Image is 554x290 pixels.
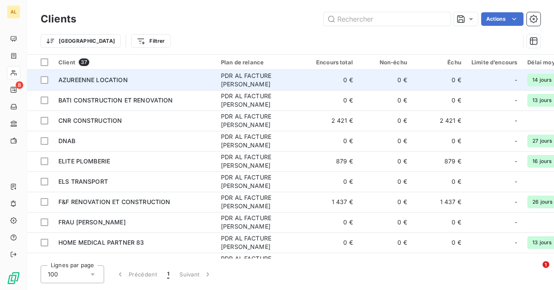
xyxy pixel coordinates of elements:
[515,76,517,84] span: -
[221,214,299,231] div: PDR AL FACTURE [PERSON_NAME]
[41,34,121,48] button: [GEOGRAPHIC_DATA]
[221,92,299,109] div: PDR AL FACTURE [PERSON_NAME]
[412,232,466,253] td: 0 €
[358,70,412,90] td: 0 €
[58,198,171,205] span: F&F RENOVATION ET CONSTRUCTION
[358,171,412,192] td: 0 €
[358,110,412,131] td: 0 €
[515,96,517,105] span: -
[358,192,412,212] td: 0 €
[221,193,299,210] div: PDR AL FACTURE [PERSON_NAME]
[48,270,58,279] span: 100
[515,157,517,166] span: -
[304,131,358,151] td: 0 €
[417,59,461,66] div: Échu
[58,59,75,66] span: Client
[304,253,358,273] td: 3 796 €
[471,59,517,66] div: Limite d’encours
[221,59,299,66] div: Plan de relance
[58,117,122,124] span: CNR CONSTRUCTION
[221,153,299,170] div: PDR AL FACTURE [PERSON_NAME]
[16,81,23,89] span: 8
[58,157,110,165] span: ELITE PLOMBERIE
[525,261,546,282] iframe: Intercom live chat
[412,151,466,171] td: 879 €
[412,253,466,273] td: 0 €
[7,271,20,285] img: Logo LeanPay
[412,90,466,110] td: 0 €
[58,218,126,226] span: FRAU [PERSON_NAME]
[162,265,174,283] button: 1
[515,116,517,125] span: -
[221,234,299,251] div: PDR AL FACTURE [PERSON_NAME]
[358,253,412,273] td: 0 €
[358,232,412,253] td: 0 €
[515,198,517,206] span: -
[358,90,412,110] td: 0 €
[174,265,217,283] button: Suivant
[358,131,412,151] td: 0 €
[515,177,517,186] span: -
[358,212,412,232] td: 0 €
[412,70,466,90] td: 0 €
[58,178,108,185] span: ELS TRANSPORT
[58,97,173,104] span: BATI CONSTRUCTION ET RENOVATION
[7,5,20,19] div: AL
[58,76,128,83] span: AZUREENNE LOCATION
[304,90,358,110] td: 0 €
[131,34,170,48] button: Filtrer
[304,70,358,90] td: 0 €
[304,110,358,131] td: 2 421 €
[543,261,549,268] span: 1
[324,12,451,26] input: Rechercher
[58,137,76,144] span: DNAB
[309,59,353,66] div: Encours total
[412,192,466,212] td: 1 437 €
[515,238,517,247] span: -
[363,59,407,66] div: Non-échu
[58,239,144,246] span: HOME MEDICAL PARTNER 83
[221,112,299,129] div: PDR AL FACTURE [PERSON_NAME]
[515,137,517,145] span: -
[221,254,299,271] div: PDR AL FACTURE [PERSON_NAME]
[221,173,299,190] div: PDR AL FACTURE [PERSON_NAME]
[304,151,358,171] td: 879 €
[79,58,89,66] span: 37
[221,133,299,149] div: PDR AL FACTURE [PERSON_NAME]
[167,270,169,279] span: 1
[515,218,517,226] span: -
[358,151,412,171] td: 0 €
[412,171,466,192] td: 0 €
[304,232,358,253] td: 0 €
[111,265,162,283] button: Précédent
[412,131,466,151] td: 0 €
[304,171,358,192] td: 0 €
[412,110,466,131] td: 2 421 €
[481,12,524,26] button: Actions
[412,212,466,232] td: 0 €
[221,72,299,88] div: PDR AL FACTURE [PERSON_NAME]
[304,212,358,232] td: 0 €
[304,192,358,212] td: 1 437 €
[41,11,76,27] h3: Clients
